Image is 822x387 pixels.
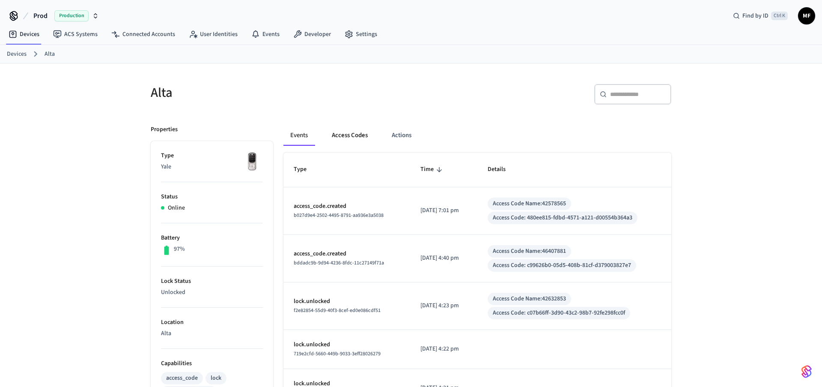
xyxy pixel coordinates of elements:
div: Access Code Name: 42632853 [493,294,566,303]
a: Connected Accounts [104,27,182,42]
span: f2e82854-55d9-40f3-8cef-ed0e086cdf51 [294,307,381,314]
div: access_code [166,374,198,383]
p: lock.unlocked [294,340,400,349]
a: Events [244,27,286,42]
p: Yale [161,162,263,171]
img: Yale Assure Touchscreen Wifi Smart Lock, Satin Nickel, Front [241,151,263,173]
a: Devices [7,50,27,59]
p: Lock Status [161,277,263,286]
span: Production [54,10,89,21]
div: Access Code: 480ee815-fdbd-4571-a121-d00554b364a3 [493,213,632,222]
button: Events [283,125,315,146]
p: access_code.created [294,249,400,258]
p: Capabilities [161,359,263,368]
div: Access Code Name: 46407881 [493,247,566,256]
div: lock [211,374,221,383]
a: Alta [45,50,55,59]
p: Unlocked [161,288,263,297]
p: Type [161,151,263,160]
p: Battery [161,234,263,243]
a: ACS Systems [46,27,104,42]
p: Location [161,318,263,327]
div: Access Code: c99626b0-05d5-408b-81cf-d379003827e7 [493,261,631,270]
a: User Identities [182,27,244,42]
p: [DATE] 7:01 pm [420,206,467,215]
p: [DATE] 4:22 pm [420,345,467,354]
span: Ctrl K [771,12,788,20]
span: Find by ID [742,12,768,20]
div: ant example [283,125,671,146]
div: Access Code Name: 42578565 [493,199,566,208]
span: 719e2cfd-5660-449b-9033-3eff28026279 [294,350,381,357]
span: Type [294,163,318,176]
span: b027d9e4-2502-4495-8791-aa936e3a5038 [294,212,384,219]
a: Devices [2,27,46,42]
p: Online [168,204,185,213]
button: Actions [385,125,418,146]
button: MF [798,7,815,24]
p: [DATE] 4:40 pm [420,254,467,263]
span: MF [799,8,814,24]
span: Time [420,163,445,176]
p: Properties [151,125,178,134]
p: Alta [161,329,263,338]
p: [DATE] 4:23 pm [420,301,467,310]
p: lock.unlocked [294,297,400,306]
h5: Alta [151,84,406,102]
div: Access Code: c07b66ff-3d90-43c2-98b7-92fe298fcc0f [493,309,625,318]
a: Settings [338,27,384,42]
div: Find by IDCtrl K [726,8,795,24]
p: 97% [174,245,185,254]
p: Status [161,192,263,201]
p: access_code.created [294,202,400,211]
span: bddadc9b-9d94-4236-8fdc-11c27149f71a [294,259,384,267]
img: SeamLogoGradient.69752ec5.svg [801,365,812,378]
span: Prod [33,11,48,21]
span: Details [488,163,517,176]
a: Developer [286,27,338,42]
button: Access Codes [325,125,375,146]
